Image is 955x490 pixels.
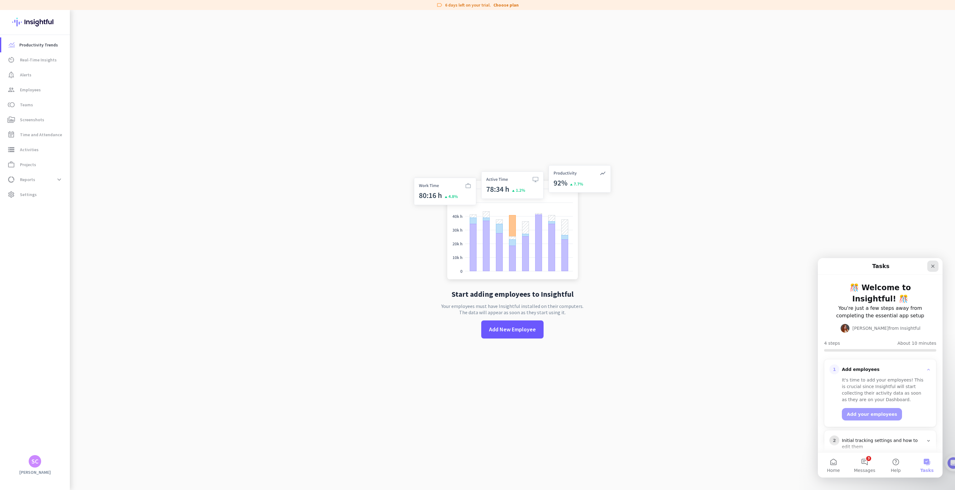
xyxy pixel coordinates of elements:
i: data_usage [7,176,15,183]
img: menu-item [9,42,14,48]
i: storage [7,146,15,153]
p: Your employees must have Insightful installed on their computers. The data will appear as soon as... [441,303,583,315]
i: perm_media [7,116,15,123]
a: event_noteTime and Attendance [1,127,70,142]
a: settingsSettings [1,187,70,202]
span: Reports [20,176,35,183]
span: Teams [20,101,33,108]
span: Add New Employee [489,325,536,334]
span: Real-Time Insights [20,56,57,64]
a: menu-itemProductivity Trends [1,37,70,52]
i: group [7,86,15,94]
div: SC [31,458,39,464]
span: Employees [20,86,41,94]
a: perm_mediaScreenshots [1,112,70,127]
iframe: Intercom live chat [818,258,943,478]
span: Activities [20,146,39,153]
span: Projects [20,161,36,168]
a: work_outlineProjects [1,157,70,172]
h2: Start adding employees to Insightful [452,291,573,298]
button: expand_more [54,174,65,185]
i: av_timer [7,56,15,64]
i: notification_important [7,71,15,79]
span: Time and Attendance [20,131,62,138]
i: work_outline [7,161,15,168]
button: Add New Employee [481,320,544,339]
i: label [436,2,443,8]
span: Productivity Trends [19,41,58,49]
a: storageActivities [1,142,70,157]
img: Insightful logo [12,10,58,34]
i: toll [7,101,15,108]
a: tollTeams [1,97,70,112]
span: Alerts [20,71,31,79]
i: settings [7,191,15,198]
img: no-search-results [409,161,616,286]
a: notification_importantAlerts [1,67,70,82]
span: Screenshots [20,116,44,123]
a: Choose plan [493,2,519,8]
a: groupEmployees [1,82,70,97]
i: event_note [7,131,15,138]
a: data_usageReportsexpand_more [1,172,70,187]
a: av_timerReal-Time Insights [1,52,70,67]
span: Settings [20,191,37,198]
